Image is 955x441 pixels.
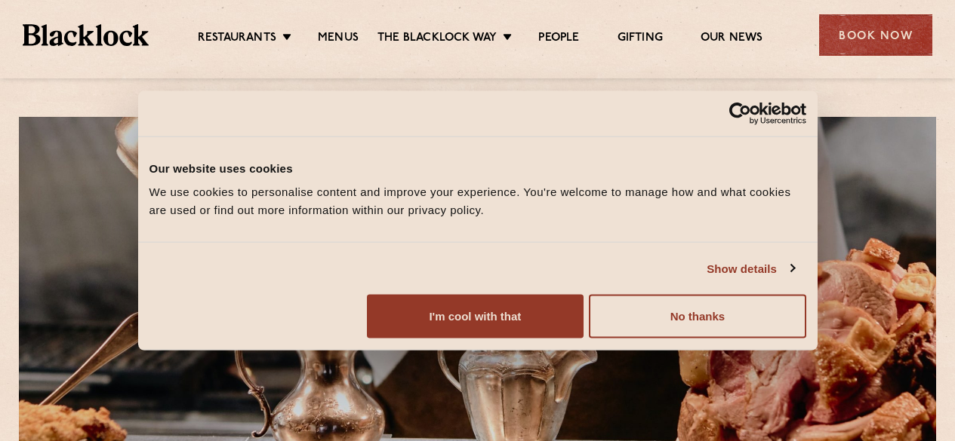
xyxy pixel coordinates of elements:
a: Show details [707,259,794,277]
a: People [538,31,579,47]
a: Usercentrics Cookiebot - opens in a new window [674,102,806,124]
img: BL_Textured_Logo-footer-cropped.svg [23,24,149,45]
a: Menus [318,31,359,47]
a: Restaurants [198,31,276,47]
div: Our website uses cookies [149,159,806,177]
a: Gifting [618,31,663,47]
button: I'm cool with that [367,295,584,338]
div: Book Now [819,14,932,56]
button: No thanks [589,295,806,338]
a: The Blacklock Way [377,31,497,47]
div: We use cookies to personalise content and improve your experience. You're welcome to manage how a... [149,183,806,219]
a: Our News [701,31,763,47]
